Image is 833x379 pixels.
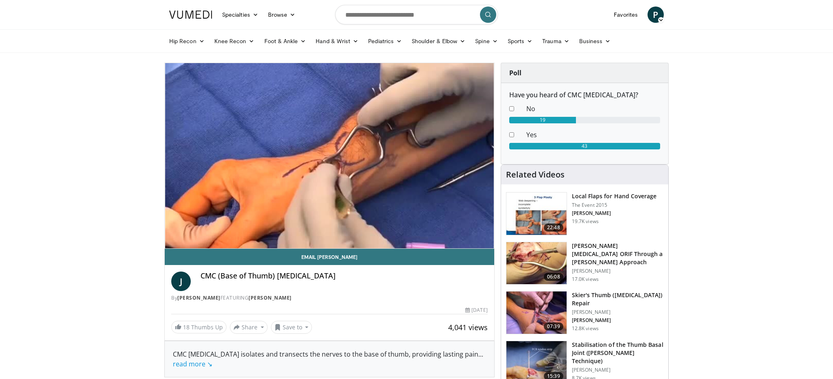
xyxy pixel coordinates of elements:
[171,294,488,302] div: By FEATURING
[164,33,209,49] a: Hip Recon
[311,33,363,49] a: Hand & Wrist
[572,210,657,217] p: [PERSON_NAME]
[572,317,663,324] p: [PERSON_NAME]
[173,349,486,369] div: CMC [MEDICAL_DATA] isolates and transects the nerves to the base of thumb, providing lasting pain
[271,321,312,334] button: Save to
[520,130,666,140] dd: Yes
[506,242,663,285] a: 06:08 [PERSON_NAME][MEDICAL_DATA] ORIF Through a [PERSON_NAME] Approach [PERSON_NAME] 17.0K views
[503,33,538,49] a: Sports
[506,291,567,334] img: cf79e27c-792e-4c6a-b4db-18d0e20cfc31.150x105_q85_crop-smart_upscale.jpg
[572,202,657,208] p: The Event 2015
[572,192,657,200] h3: Local Flaps for Hand Coverage
[572,268,663,274] p: [PERSON_NAME]
[572,341,663,365] h3: Stabilisation of the Thumb Basal Joint ([PERSON_NAME] Technique)
[470,33,502,49] a: Spine
[506,193,567,235] img: b6f583b7-1888-44fa-9956-ce612c416478.150x105_q85_crop-smart_upscale.jpg
[169,11,212,19] img: VuMedi Logo
[171,272,191,291] a: J
[217,7,263,23] a: Specialties
[544,223,563,232] span: 22:48
[407,33,470,49] a: Shoulder & Elbow
[230,321,268,334] button: Share
[363,33,407,49] a: Pediatrics
[574,33,616,49] a: Business
[183,323,190,331] span: 18
[544,273,563,281] span: 06:08
[173,359,212,368] a: read more ↘
[448,322,488,332] span: 4,041 views
[648,7,664,23] a: P
[171,321,227,333] a: 18 Thumbs Up
[509,143,660,149] div: 43
[609,7,643,23] a: Favorites
[335,5,498,24] input: Search topics, interventions
[544,322,563,331] span: 07:39
[165,249,494,265] a: Email [PERSON_NAME]
[572,325,599,332] p: 12.8K views
[506,291,663,334] a: 07:39 Skier's Thumb ([MEDICAL_DATA]) Repair [PERSON_NAME] [PERSON_NAME] 12.8K views
[506,170,565,180] h4: Related Videos
[572,276,599,283] p: 17.0K views
[520,104,666,114] dd: No
[209,33,259,49] a: Knee Recon
[572,218,599,225] p: 19.7K views
[249,294,292,301] a: [PERSON_NAME]
[509,68,521,77] strong: Poll
[537,33,574,49] a: Trauma
[509,117,576,123] div: 19
[572,242,663,266] h3: [PERSON_NAME][MEDICAL_DATA] ORIF Through a [PERSON_NAME] Approach
[506,192,663,235] a: 22:48 Local Flaps for Hand Coverage The Event 2015 [PERSON_NAME] 19.7K views
[572,309,663,315] p: [PERSON_NAME]
[506,242,567,285] img: af335e9d-3f89-4d46-97d1-d9f0cfa56dd9.150x105_q85_crop-smart_upscale.jpg
[201,272,488,280] h4: CMC (Base of Thumb) [MEDICAL_DATA]
[465,307,487,314] div: [DATE]
[177,294,220,301] a: [PERSON_NAME]
[173,350,483,368] span: ...
[572,291,663,307] h3: Skier's Thumb ([MEDICAL_DATA]) Repair
[572,367,663,373] p: [PERSON_NAME]
[263,7,301,23] a: Browse
[165,63,494,249] video-js: Video Player
[259,33,311,49] a: Foot & Ankle
[509,91,660,99] h6: Have you heard of CMC [MEDICAL_DATA]?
